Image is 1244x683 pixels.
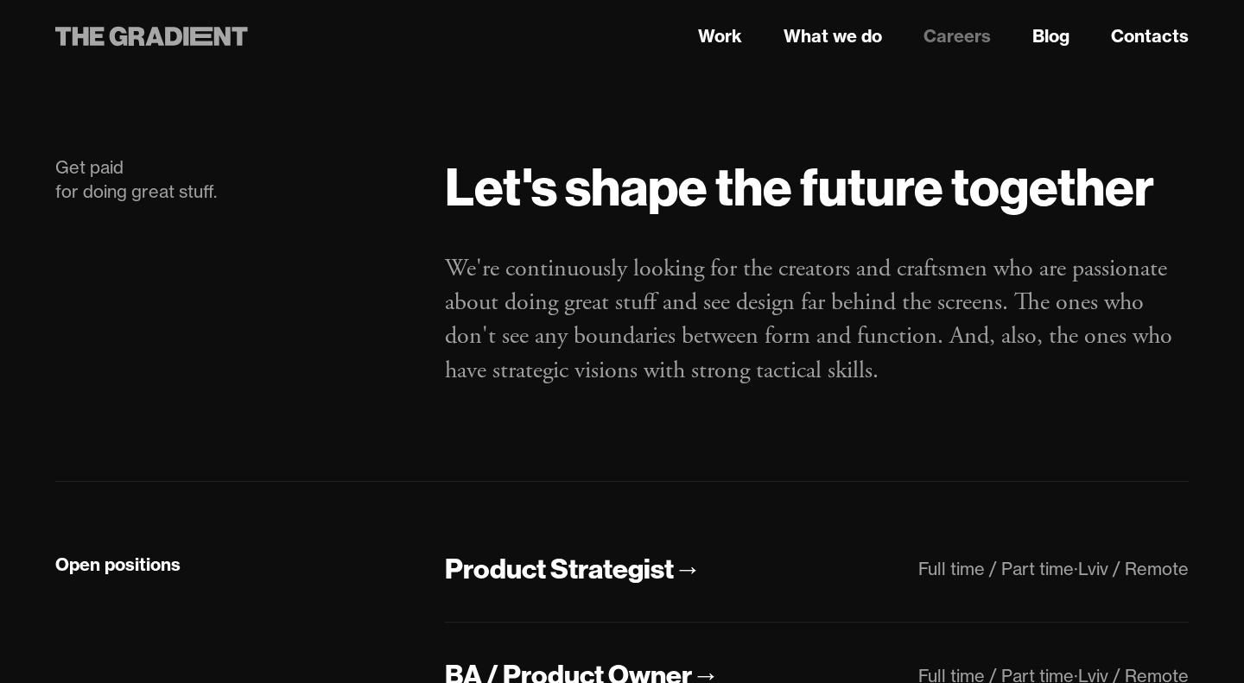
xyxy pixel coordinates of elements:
[784,23,882,49] a: What we do
[1032,23,1069,49] a: Blog
[445,551,674,587] div: Product Strategist
[445,154,1154,219] strong: Let's shape the future together
[445,551,701,588] a: Product Strategist→
[55,155,410,204] div: Get paid for doing great stuff.
[1078,558,1189,579] div: Lviv / Remote
[923,23,991,49] a: Careers
[674,551,701,587] div: →
[918,558,1074,579] div: Full time / Part time
[445,252,1189,388] p: We're continuously looking for the creators and craftsmen who are passionate about doing great st...
[1111,23,1189,49] a: Contacts
[55,553,181,575] strong: Open positions
[1074,558,1078,579] div: ·
[698,23,742,49] a: Work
